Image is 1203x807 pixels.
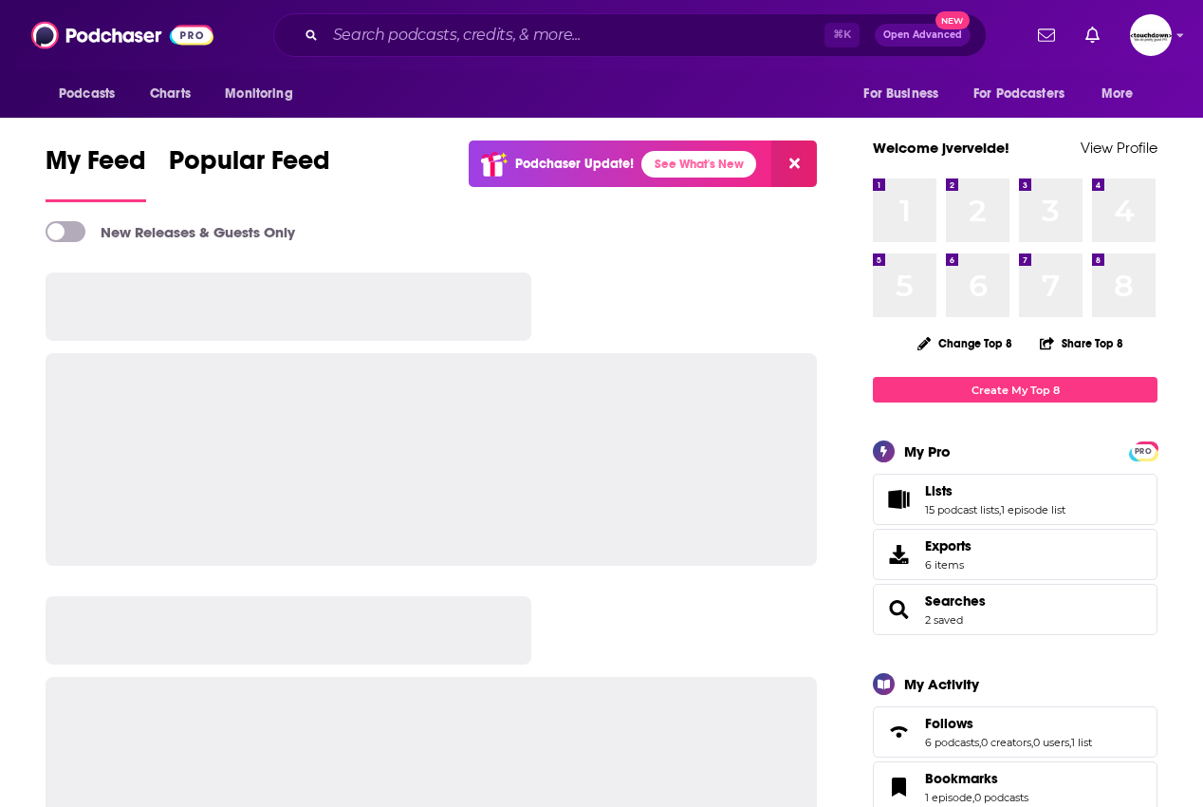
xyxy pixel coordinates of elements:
[925,791,972,804] a: 1 episode
[225,81,292,107] span: Monitoring
[925,558,972,572] span: 6 items
[906,331,1024,355] button: Change Top 8
[1039,325,1124,362] button: Share Top 8
[925,482,953,499] span: Lists
[1071,736,1092,749] a: 1 list
[1130,14,1172,56] span: Logged in as jvervelde
[879,596,917,623] a: Searches
[974,791,1028,804] a: 0 podcasts
[273,13,987,57] div: Search podcasts, credits, & more...
[925,503,999,516] a: 15 podcast lists
[925,770,998,787] span: Bookmarks
[925,482,1065,499] a: Lists
[641,151,756,178] a: See What's New
[873,529,1157,580] a: Exports
[883,30,962,40] span: Open Advanced
[1130,14,1172,56] img: User Profile
[850,76,962,112] button: open menu
[31,17,213,53] img: Podchaser - Follow, Share and Rate Podcasts
[999,503,1001,516] span: ,
[925,537,972,554] span: Exports
[1030,19,1063,51] a: Show notifications dropdown
[46,221,295,242] a: New Releases & Guests Only
[904,675,979,693] div: My Activity
[59,81,115,107] span: Podcasts
[925,715,1092,732] a: Follows
[1031,736,1033,749] span: ,
[46,144,146,202] a: My Feed
[925,736,979,749] a: 6 podcasts
[1069,736,1071,749] span: ,
[824,23,860,47] span: ⌘ K
[925,715,973,732] span: Follows
[1078,19,1107,51] a: Show notifications dropdown
[879,486,917,513] a: Lists
[1101,81,1134,107] span: More
[981,736,1031,749] a: 0 creators
[169,144,330,202] a: Popular Feed
[873,584,1157,635] span: Searches
[212,76,317,112] button: open menu
[1132,443,1155,458] a: PRO
[873,474,1157,525] span: Lists
[169,144,330,188] span: Popular Feed
[1001,503,1065,516] a: 1 episode list
[46,76,139,112] button: open menu
[875,24,971,47] button: Open AdvancedNew
[925,770,1028,787] a: Bookmarks
[873,377,1157,403] a: Create My Top 8
[863,81,938,107] span: For Business
[935,11,970,29] span: New
[138,76,202,112] a: Charts
[325,20,824,50] input: Search podcasts, credits, & more...
[972,791,974,804] span: ,
[979,736,981,749] span: ,
[879,719,917,745] a: Follows
[961,76,1092,112] button: open menu
[973,81,1064,107] span: For Podcasters
[1132,444,1155,459] span: PRO
[1088,76,1157,112] button: open menu
[925,613,963,627] a: 2 saved
[873,706,1157,758] span: Follows
[904,442,951,460] div: My Pro
[1033,736,1069,749] a: 0 users
[1081,139,1157,157] a: View Profile
[925,592,986,610] a: Searches
[879,774,917,800] a: Bookmarks
[1130,14,1172,56] button: Show profile menu
[515,156,634,172] p: Podchaser Update!
[879,541,917,568] span: Exports
[150,81,191,107] span: Charts
[873,139,1009,157] a: Welcome jvervelde!
[46,144,146,188] span: My Feed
